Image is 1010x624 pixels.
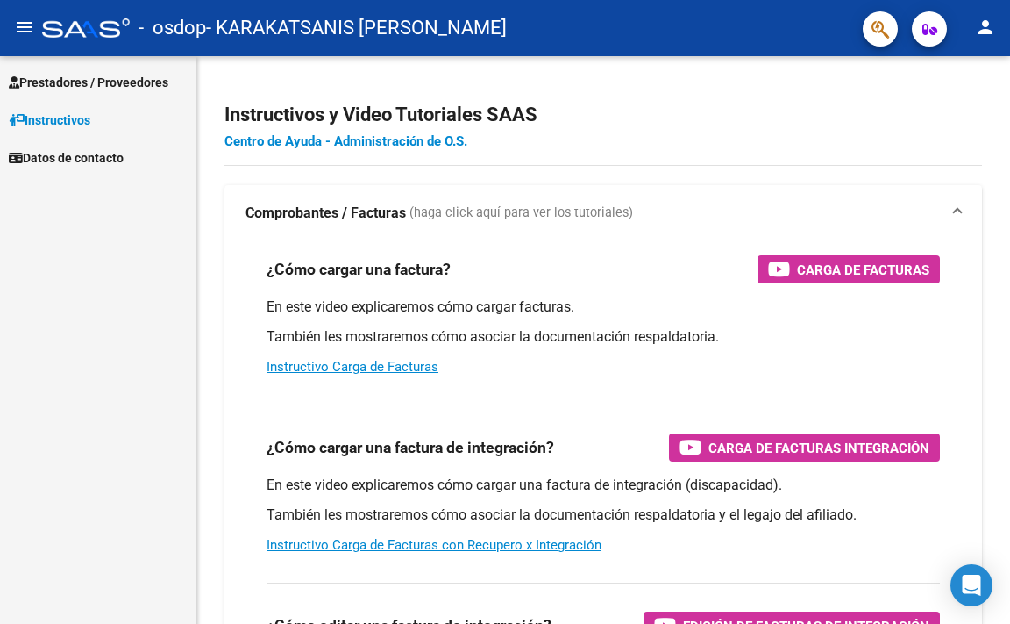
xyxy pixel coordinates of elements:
p: En este video explicaremos cómo cargar una factura de integración (discapacidad). [267,476,940,495]
span: Instructivos [9,111,90,130]
div: Open Intercom Messenger [950,564,992,606]
p: También les mostraremos cómo asociar la documentación respaldatoria. [267,327,940,347]
p: En este video explicaremos cómo cargar facturas. [267,298,940,317]
a: Centro de Ayuda - Administración de O.S. [224,133,467,149]
span: Datos de contacto [9,148,124,168]
button: Carga de Facturas [757,255,940,283]
a: Instructivo Carga de Facturas con Recupero x Integración [267,537,601,553]
a: Instructivo Carga de Facturas [267,359,438,375]
p: También les mostraremos cómo asociar la documentación respaldatoria y el legajo del afiliado. [267,506,940,525]
h3: ¿Cómo cargar una factura de integración? [267,435,554,460]
span: Carga de Facturas Integración [708,437,929,459]
mat-expansion-panel-header: Comprobantes / Facturas (haga click aquí para ver los tutoriales) [224,185,982,241]
span: Prestadores / Proveedores [9,73,168,92]
mat-icon: person [975,17,996,38]
h2: Instructivos y Video Tutoriales SAAS [224,98,982,132]
span: (haga click aquí para ver los tutoriales) [409,204,633,223]
strong: Comprobantes / Facturas [245,204,406,223]
mat-icon: menu [14,17,35,38]
button: Carga de Facturas Integración [669,434,940,462]
span: - KARAKATSANIS [PERSON_NAME] [206,9,507,47]
h3: ¿Cómo cargar una factura? [267,257,451,282]
span: Carga de Facturas [797,259,929,281]
span: - osdop [139,9,206,47]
